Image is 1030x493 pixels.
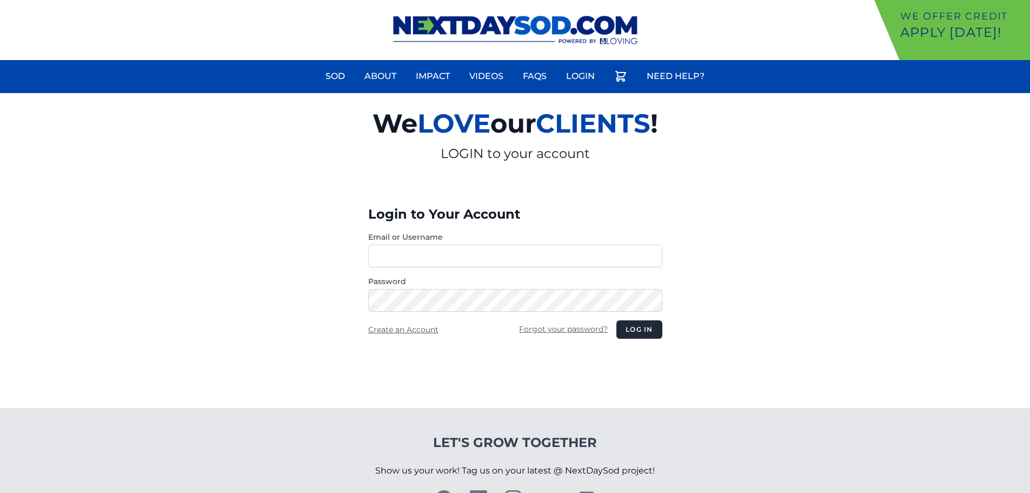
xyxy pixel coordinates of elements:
button: Log in [616,320,662,339]
a: About [358,63,403,89]
h3: Login to Your Account [368,206,662,223]
p: LOGIN to your account [247,145,783,162]
h2: We our ! [247,102,783,145]
label: Password [368,276,662,287]
label: Email or Username [368,232,662,242]
a: FAQs [516,63,553,89]
p: We offer Credit [900,9,1026,24]
a: Need Help? [640,63,711,89]
h4: Let's Grow Together [375,434,655,451]
span: LOVE [417,108,490,139]
a: Login [560,63,601,89]
a: Impact [409,63,456,89]
a: Create an Account [368,325,438,334]
span: CLIENTS [536,108,650,139]
p: Apply [DATE]! [900,24,1026,41]
a: Forgot your password? [519,324,608,334]
a: Sod [319,63,351,89]
a: Videos [463,63,510,89]
p: Show us your work! Tag us on your latest @ NextDaySod project! [375,451,655,490]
